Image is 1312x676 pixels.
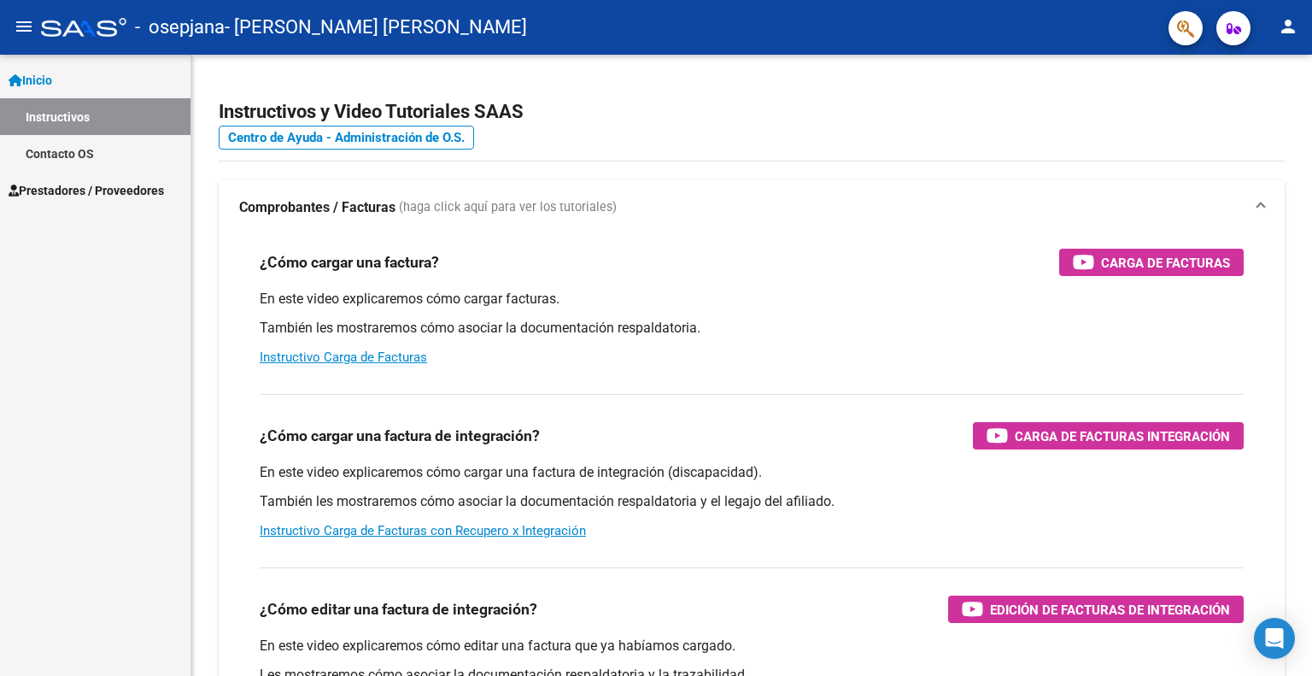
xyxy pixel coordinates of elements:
h2: Instructivos y Video Tutoriales SAAS [219,96,1285,128]
strong: Comprobantes / Facturas [239,198,395,217]
a: Instructivo Carga de Facturas con Recupero x Integración [260,523,586,538]
p: También les mostraremos cómo asociar la documentación respaldatoria y el legajo del afiliado. [260,492,1244,511]
span: - [PERSON_NAME] [PERSON_NAME] [225,9,527,46]
button: Carga de Facturas [1059,249,1244,276]
span: - osepjana [135,9,225,46]
p: También les mostraremos cómo asociar la documentación respaldatoria. [260,319,1244,338]
button: Edición de Facturas de integración [948,596,1244,623]
a: Centro de Ayuda - Administración de O.S. [219,126,474,150]
p: En este video explicaremos cómo cargar una factura de integración (discapacidad). [260,463,1244,482]
span: Prestadores / Proveedores [9,181,164,200]
p: En este video explicaremos cómo editar una factura que ya habíamos cargado. [260,637,1244,655]
h3: ¿Cómo cargar una factura? [260,250,439,274]
span: Inicio [9,71,52,90]
a: Instructivo Carga de Facturas [260,350,427,365]
div: Open Intercom Messenger [1254,618,1295,659]
mat-icon: person [1278,16,1298,37]
span: Carga de Facturas Integración [1015,426,1230,447]
span: (haga click aquí para ver los tutoriales) [399,198,617,217]
span: Carga de Facturas [1101,252,1230,273]
span: Edición de Facturas de integración [990,599,1230,620]
p: En este video explicaremos cómo cargar facturas. [260,290,1244,309]
mat-expansion-panel-header: Comprobantes / Facturas (haga click aquí para ver los tutoriales) [219,180,1285,235]
button: Carga de Facturas Integración [973,422,1244,450]
h3: ¿Cómo cargar una factura de integración? [260,424,540,448]
h3: ¿Cómo editar una factura de integración? [260,597,537,621]
mat-icon: menu [14,16,34,37]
